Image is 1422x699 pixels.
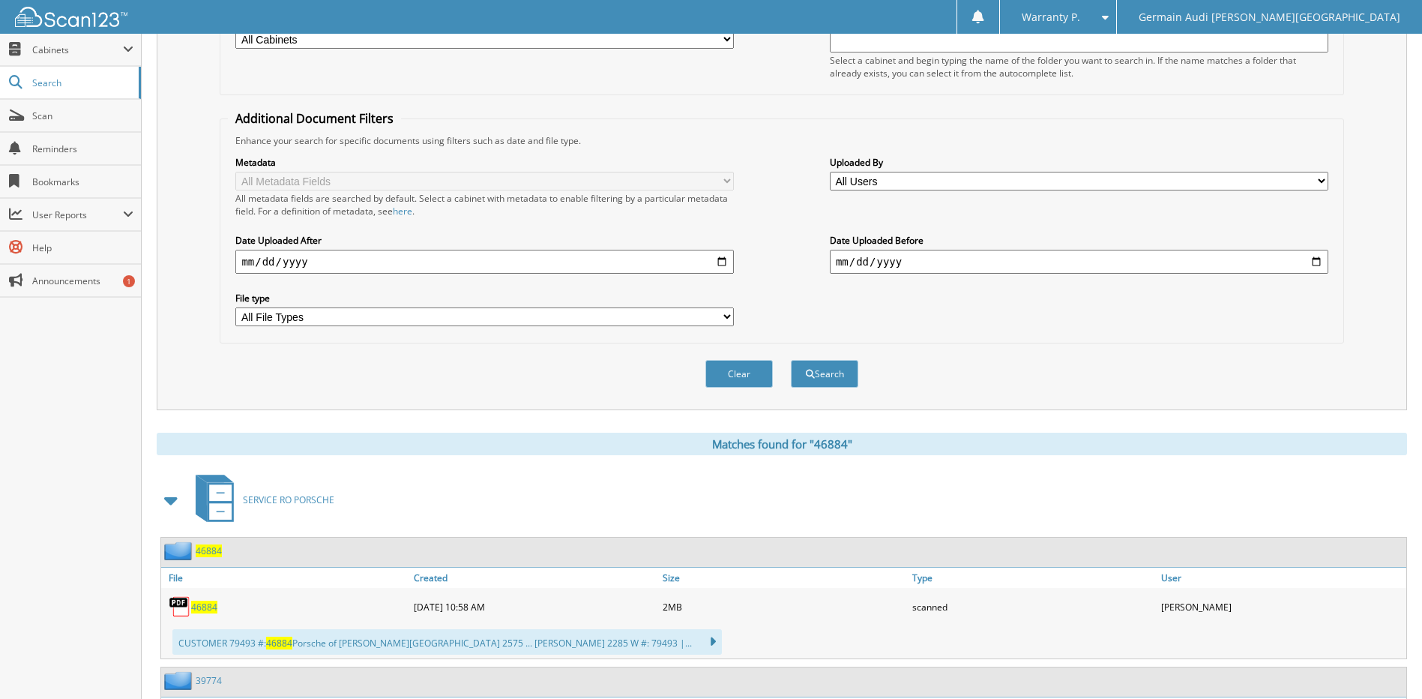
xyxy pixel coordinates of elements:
input: end [830,250,1328,274]
a: Created [410,568,659,588]
span: Warranty P. [1022,13,1080,22]
img: scan123-logo-white.svg [15,7,127,27]
div: 2MB [659,592,908,622]
label: File type [235,292,734,304]
span: Scan [32,109,133,122]
a: here [393,205,412,217]
label: Metadata [235,156,734,169]
a: 39774 [196,674,222,687]
div: [DATE] 10:58 AM [410,592,659,622]
span: Germain Audi [PERSON_NAME][GEOGRAPHIC_DATA] [1139,13,1400,22]
label: Uploaded By [830,156,1328,169]
span: 46884 [266,637,292,649]
a: Type [909,568,1157,588]
a: SERVICE RO PORSCHE [187,470,334,529]
div: 1 [123,275,135,287]
a: Size [659,568,908,588]
a: File [161,568,410,588]
span: SERVICE RO PORSCHE [243,493,334,506]
input: start [235,250,734,274]
span: User Reports [32,208,123,221]
img: folder2.png [164,541,196,560]
label: Date Uploaded After [235,234,734,247]
span: Help [32,241,133,254]
label: Date Uploaded Before [830,234,1328,247]
a: 46884 [191,601,217,613]
legend: Additional Document Filters [228,110,401,127]
span: Announcements [32,274,133,287]
div: Enhance your search for specific documents using filters such as date and file type. [228,134,1335,147]
a: 46884 [196,544,222,557]
img: folder2.png [164,671,196,690]
div: scanned [909,592,1157,622]
span: Search [32,76,131,89]
div: All metadata fields are searched by default. Select a cabinet with metadata to enable filtering b... [235,192,734,217]
div: [PERSON_NAME] [1157,592,1406,622]
div: Select a cabinet and begin typing the name of the folder you want to search in. If the name match... [830,54,1328,79]
div: Matches found for "46884" [157,433,1407,455]
span: Bookmarks [32,175,133,188]
img: PDF.png [169,595,191,618]
span: Reminders [32,142,133,155]
a: User [1157,568,1406,588]
div: CUSTOMER 79493 #: Porsche of [PERSON_NAME][GEOGRAPHIC_DATA] 2575 ... [PERSON_NAME] 2285 W #: 7949... [172,629,722,655]
button: Clear [705,360,773,388]
span: Cabinets [32,43,123,56]
button: Search [791,360,858,388]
